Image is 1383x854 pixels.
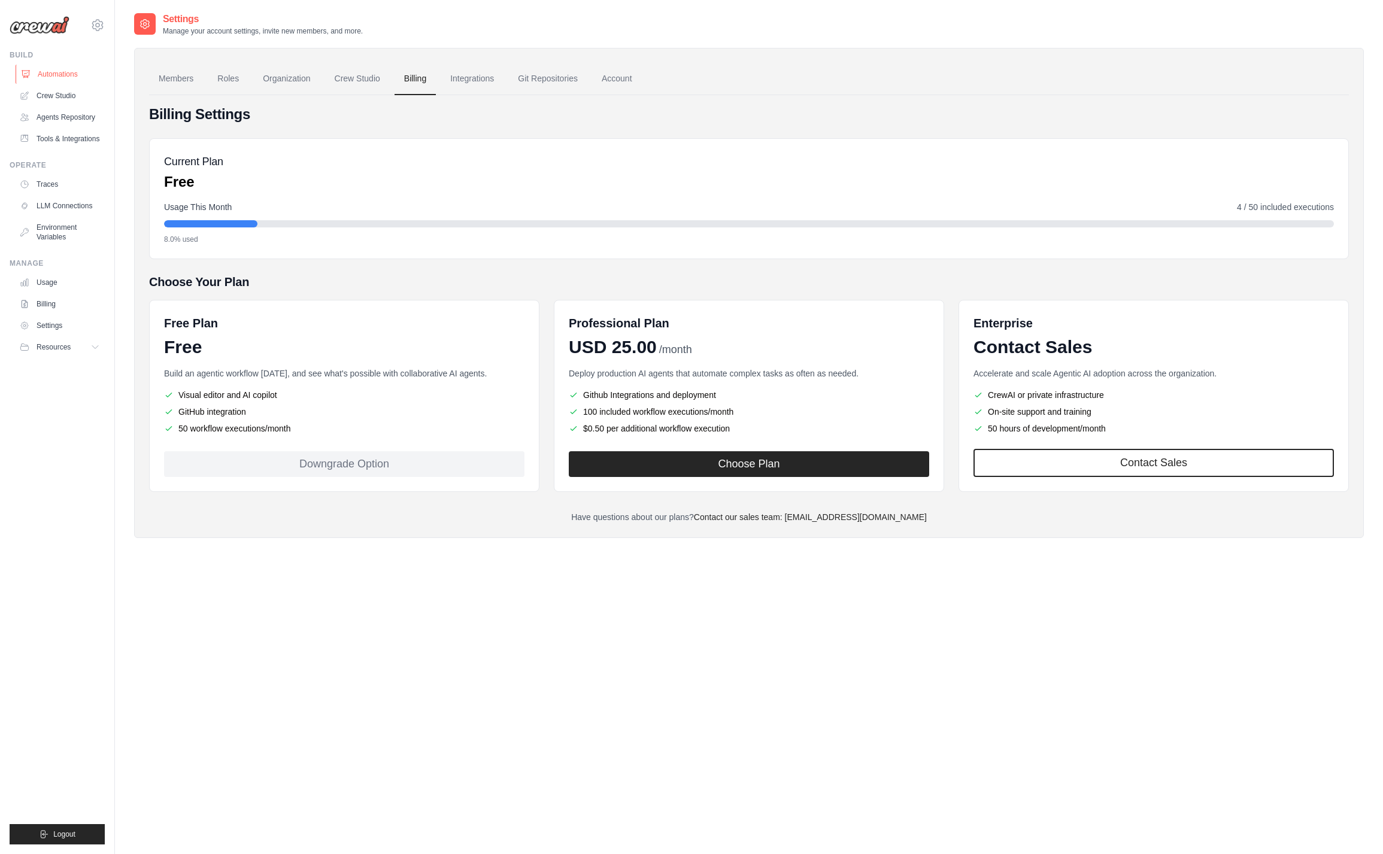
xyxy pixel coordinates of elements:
[164,389,524,401] li: Visual editor and AI copilot
[441,63,504,95] a: Integrations
[325,63,390,95] a: Crew Studio
[10,259,105,268] div: Manage
[164,406,524,418] li: GitHub integration
[569,389,929,401] li: Github Integrations and deployment
[164,367,524,379] p: Build an agentic workflow [DATE], and see what's possible with collaborative AI agents.
[569,451,929,477] button: Choose Plan
[14,273,105,292] a: Usage
[10,50,105,60] div: Build
[694,512,927,522] a: Contact our sales team: [EMAIL_ADDRESS][DOMAIN_NAME]
[149,511,1349,523] p: Have questions about our plans?
[164,172,223,192] p: Free
[14,129,105,148] a: Tools & Integrations
[149,63,203,95] a: Members
[164,451,524,477] div: Downgrade Option
[10,160,105,170] div: Operate
[10,16,69,34] img: Logo
[973,367,1334,379] p: Accelerate and scale Agentic AI adoption across the organization.
[569,336,657,358] span: USD 25.00
[164,423,524,434] li: 50 workflow executions/month
[973,423,1334,434] li: 50 hours of development/month
[253,63,320,95] a: Organization
[508,63,587,95] a: Git Repositories
[1237,201,1334,213] span: 4 / 50 included executions
[164,235,198,244] span: 8.0% used
[973,315,1334,332] h6: Enterprise
[53,829,75,839] span: Logout
[16,65,106,84] a: Automations
[973,336,1334,358] div: Contact Sales
[14,294,105,314] a: Billing
[14,86,105,105] a: Crew Studio
[163,12,363,26] h2: Settings
[569,423,929,434] li: $0.50 per additional workflow execution
[164,315,218,332] h6: Free Plan
[592,63,642,95] a: Account
[149,105,1349,124] h4: Billing Settings
[164,153,223,170] h5: Current Plan
[973,406,1334,418] li: On-site support and training
[164,201,232,213] span: Usage This Month
[569,406,929,418] li: 100 included workflow executions/month
[10,824,105,844] button: Logout
[14,218,105,247] a: Environment Variables
[208,63,248,95] a: Roles
[149,273,1349,290] h5: Choose Your Plan
[973,449,1334,477] a: Contact Sales
[14,108,105,127] a: Agents Repository
[569,367,929,379] p: Deploy production AI agents that automate complex tasks as often as needed.
[14,175,105,194] a: Traces
[569,315,669,332] h6: Professional Plan
[659,342,692,358] span: /month
[14,338,105,357] button: Resources
[973,389,1334,401] li: CrewAI or private infrastructure
[395,63,436,95] a: Billing
[163,26,363,36] p: Manage your account settings, invite new members, and more.
[37,342,71,352] span: Resources
[14,316,105,335] a: Settings
[14,196,105,215] a: LLM Connections
[164,336,524,358] div: Free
